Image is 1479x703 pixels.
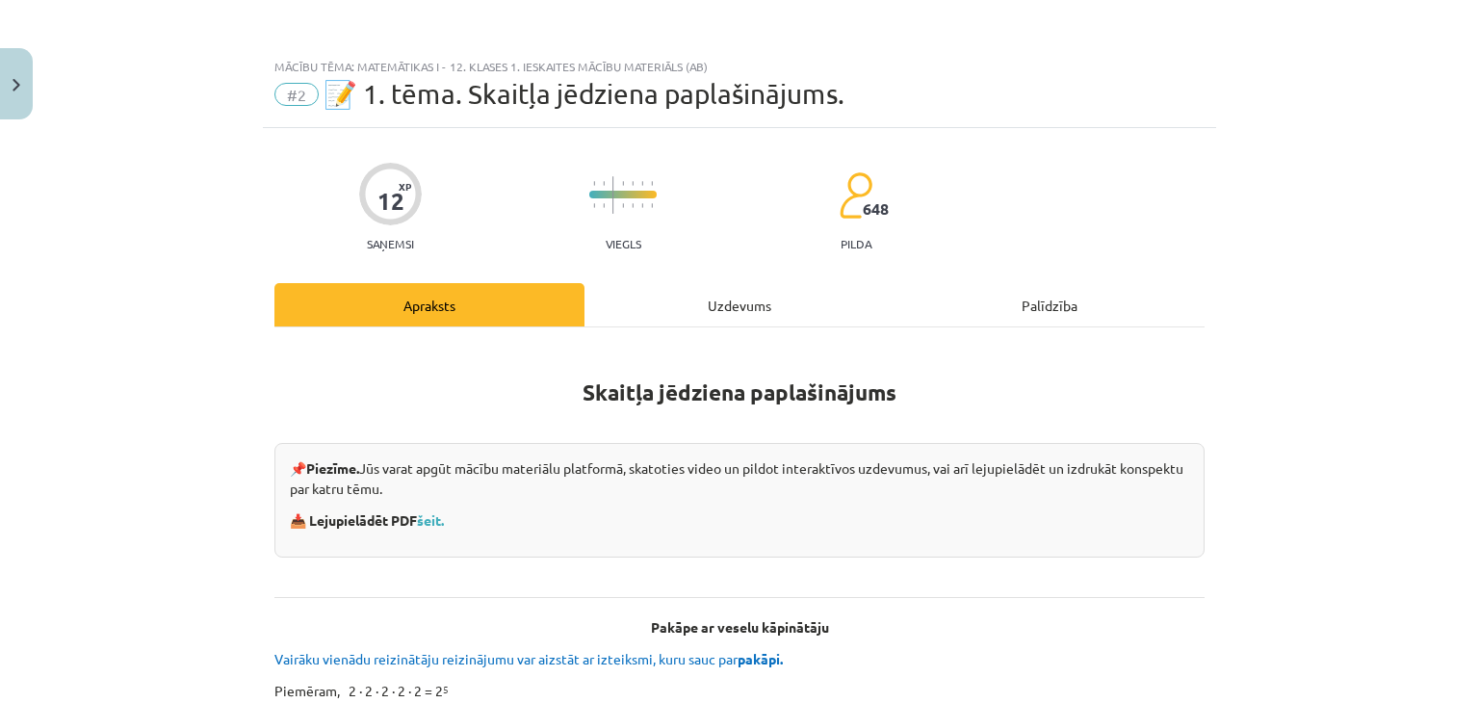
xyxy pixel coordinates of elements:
span: Vairāku vienādu reizinātāju reizinājumu var aizstāt ar izteiksmi, kuru sauc par [274,650,786,667]
img: students-c634bb4e5e11cddfef0936a35e636f08e4e9abd3cc4e673bd6f9a4125e45ecb1.svg [839,171,872,220]
img: icon-short-line-57e1e144782c952c97e751825c79c345078a6d821885a25fce030b3d8c18986b.svg [651,203,653,208]
div: Uzdevums [584,283,895,326]
img: icon-short-line-57e1e144782c952c97e751825c79c345078a6d821885a25fce030b3d8c18986b.svg [632,181,634,186]
img: icon-short-line-57e1e144782c952c97e751825c79c345078a6d821885a25fce030b3d8c18986b.svg [622,181,624,186]
img: icon-short-line-57e1e144782c952c97e751825c79c345078a6d821885a25fce030b3d8c18986b.svg [593,203,595,208]
p: 📌 Jūs varat apgūt mācību materiālu platformā, skatoties video un pildot interaktīvos uzdevumus, v... [290,458,1189,499]
b: Pakāpe ar veselu kāpinātāju [651,618,829,636]
b: pakāpi. [738,650,783,667]
img: icon-close-lesson-0947bae3869378f0d4975bcd49f059093ad1ed9edebbc8119c70593378902aed.svg [13,79,20,91]
img: icon-short-line-57e1e144782c952c97e751825c79c345078a6d821885a25fce030b3d8c18986b.svg [651,181,653,186]
sup: 5 [443,682,449,696]
strong: Piezīme. [306,459,359,477]
span: 648 [863,200,889,218]
p: Piemēram, 2 ∙ 2 ∙ 2 ∙ 2 ∙ 2 = 2 [274,681,1205,701]
div: Palīdzība [895,283,1205,326]
strong: 📥 Lejupielādēt PDF [290,511,447,529]
div: Mācību tēma: Matemātikas i - 12. klases 1. ieskaites mācību materiāls (ab) [274,60,1205,73]
img: icon-short-line-57e1e144782c952c97e751825c79c345078a6d821885a25fce030b3d8c18986b.svg [632,203,634,208]
img: icon-short-line-57e1e144782c952c97e751825c79c345078a6d821885a25fce030b3d8c18986b.svg [641,203,643,208]
img: icon-short-line-57e1e144782c952c97e751825c79c345078a6d821885a25fce030b3d8c18986b.svg [641,181,643,186]
img: icon-short-line-57e1e144782c952c97e751825c79c345078a6d821885a25fce030b3d8c18986b.svg [603,181,605,186]
img: icon-short-line-57e1e144782c952c97e751825c79c345078a6d821885a25fce030b3d8c18986b.svg [622,203,624,208]
a: šeit. [417,511,444,529]
div: Apraksts [274,283,584,326]
img: icon-long-line-d9ea69661e0d244f92f715978eff75569469978d946b2353a9bb055b3ed8787d.svg [612,176,614,214]
span: #2 [274,83,319,106]
p: Viegls [606,237,641,250]
div: 12 [377,188,404,215]
span: XP [399,181,411,192]
p: Saņemsi [359,237,422,250]
img: icon-short-line-57e1e144782c952c97e751825c79c345078a6d821885a25fce030b3d8c18986b.svg [603,203,605,208]
strong: Skaitļa jēdziena paplašinājums [583,378,896,406]
img: icon-short-line-57e1e144782c952c97e751825c79c345078a6d821885a25fce030b3d8c18986b.svg [593,181,595,186]
p: pilda [841,237,871,250]
span: 📝 1. tēma. Skaitļa jēdziena paplašinājums. [324,78,844,110]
